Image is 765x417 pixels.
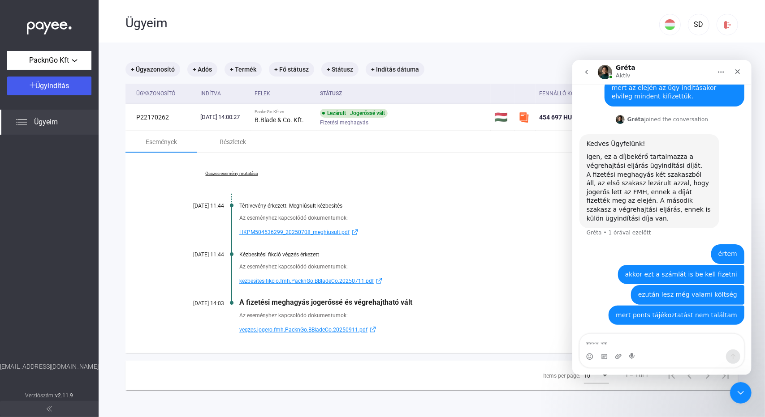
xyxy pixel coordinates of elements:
[239,311,693,320] div: Az eseményhez kapcsolódó dokumentumok:
[239,227,693,238] a: HKPM504536299_20250708_meghiusult.pdfexternal-link-blue
[321,62,359,77] mat-chip: + Státusz
[239,262,693,271] div: Az eseményhez kapcsolódó dokumentumok:
[220,136,246,147] div: Részletek
[225,62,262,77] mat-chip: + Termék
[239,298,693,306] div: A fizetési meghagyás jogerőssé és végrehajtható vált
[255,88,270,99] div: Felek
[125,62,180,77] mat-chip: + Ügyazonosító
[7,77,91,95] button: Ügyindítás
[543,370,580,381] div: Items per page:
[239,227,350,238] span: HKPM504536299_20250708_meghiusult.pdf
[7,51,91,70] button: PacknGo Kft
[27,17,72,35] img: white-payee-white-dot.svg
[16,117,27,128] img: list.svg
[170,300,224,306] div: [DATE] 14:03
[539,88,616,99] div: Fennálló követelés
[572,60,752,375] iframe: Intercom live chat
[730,382,752,404] iframe: Intercom live chat
[136,88,175,99] div: Ügyazonosító
[539,88,596,99] div: Fennálló követelés
[699,366,717,384] button: Next page
[30,55,69,66] span: PacknGo Kft
[239,324,693,335] a: vegzes.jogero.fmh.PacknGo.BBladeCo.20250911.pdfexternal-link-blue
[255,116,304,123] strong: B.Blade & Co. Kft.
[125,16,659,31] div: Ügyeim
[47,406,52,412] img: arrow-double-left-grey.svg
[239,324,367,335] span: vegzes.jogero.fmh.PacknGo.BBladeCo.20250911.pdf
[316,84,491,104] th: Státusz
[717,14,738,35] button: logout-red
[539,114,575,121] span: 454 697 HUF
[269,62,314,77] mat-chip: + Fő státusz
[239,276,693,286] a: kezbesitesifikcio.fmh.PacknGo.BBladeCo.20250711.pdfexternal-link-blue
[200,88,221,99] div: Indítva
[239,251,693,258] div: Kézbesítési fikció végzés érkezett
[663,366,681,384] button: First page
[691,19,706,30] div: SD
[36,81,69,90] span: Ügyindítás
[239,203,693,209] div: Tértivevény érkezett: Meghiúsult kézbesítés
[255,88,313,99] div: Felek
[723,20,732,30] img: logout-red
[374,277,385,284] img: external-link-blue
[55,392,73,399] strong: v2.11.9
[625,370,648,381] div: 1 – 1 of 1
[366,62,424,77] mat-chip: + Indítás dátuma
[665,19,675,30] img: HU
[584,373,590,379] span: 10
[367,326,378,333] img: external-link-blue
[350,229,360,235] img: external-link-blue
[320,117,368,128] span: Fizetési meghagyás
[519,112,529,123] img: szamlazzhu-mini
[146,136,177,147] div: Események
[239,276,374,286] span: kezbesitesifikcio.fmh.PacknGo.BBladeCo.20250711.pdf
[584,370,609,381] mat-select: Items per page:
[170,171,293,176] a: Összes esemény mutatása
[187,62,217,77] mat-chip: + Adós
[255,109,313,115] div: PacknGo Kft vs
[136,88,193,99] div: Ügyazonosító
[659,14,681,35] button: HU
[200,88,247,99] div: Indítva
[681,366,699,384] button: Previous page
[170,203,224,209] div: [DATE] 11:44
[34,117,58,128] span: Ügyeim
[717,366,735,384] button: Last page
[125,104,197,131] td: P22170262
